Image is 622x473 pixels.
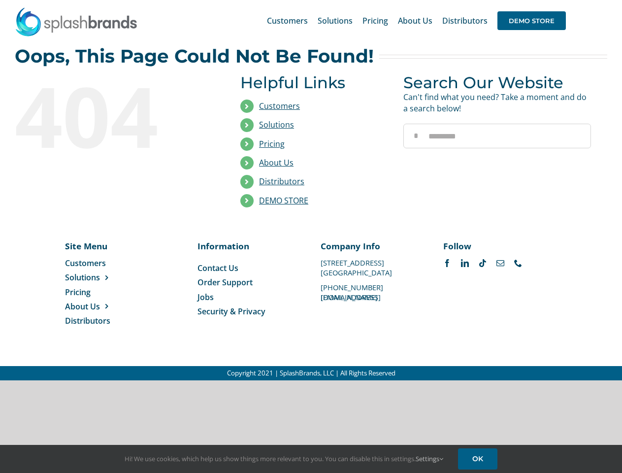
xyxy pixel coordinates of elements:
[197,292,301,303] a: Jobs
[65,315,131,326] a: Distributors
[65,315,110,326] span: Distributors
[461,259,469,267] a: linkedin
[125,454,443,463] span: Hi! We use cookies, which help us show things more relevant to you. You can disable this in setti...
[197,263,301,317] nav: Menu
[259,138,285,149] a: Pricing
[259,176,304,187] a: Distributors
[197,263,301,273] a: Contact Us
[403,92,591,114] p: Can't find what you need? Take a moment and do a search below!
[497,11,566,30] span: DEMO STORE
[259,157,294,168] a: About Us
[403,73,591,92] h3: Search Our Website
[65,301,100,312] span: About Us
[403,124,591,148] input: Search...
[197,263,238,273] span: Contact Us
[65,272,131,283] a: Solutions
[496,259,504,267] a: mail
[65,258,131,327] nav: Menu
[65,301,131,312] a: About Us
[197,306,301,317] a: Security & Privacy
[197,277,301,288] a: Order Support
[479,259,487,267] a: tiktok
[442,17,488,25] span: Distributors
[416,454,443,463] a: Settings
[15,7,138,36] img: SplashBrands.com Logo
[443,259,451,267] a: facebook
[65,258,106,269] span: Customers
[362,5,388,36] a: Pricing
[15,46,374,66] h2: Oops, This Page Could Not Be Found!
[398,17,432,25] span: About Us
[458,448,497,470] a: OK
[197,240,301,252] p: Information
[197,277,253,288] span: Order Support
[318,17,353,25] span: Solutions
[267,17,308,25] span: Customers
[259,119,294,130] a: Solutions
[443,240,547,252] p: Follow
[65,287,91,298] span: Pricing
[442,5,488,36] a: Distributors
[267,5,308,36] a: Customers
[497,5,566,36] a: DEMO STORE
[197,306,265,317] span: Security & Privacy
[197,292,214,303] span: Jobs
[65,240,131,252] p: Site Menu
[65,258,131,269] a: Customers
[259,101,300,111] a: Customers
[403,124,428,148] input: Search
[65,287,131,298] a: Pricing
[259,195,308,206] a: DEMO STORE
[321,240,425,252] p: Company Info
[15,73,202,157] div: 404
[267,5,566,36] nav: Main Menu
[362,17,388,25] span: Pricing
[65,272,100,283] span: Solutions
[514,259,522,267] a: phone
[240,73,389,92] h3: Helpful Links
